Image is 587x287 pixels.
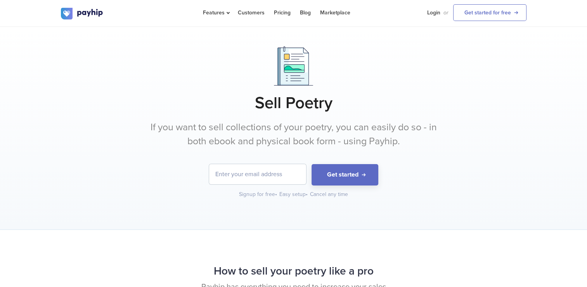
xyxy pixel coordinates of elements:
span: • [306,191,308,198]
button: Get started [312,164,378,185]
h2: How to sell your poetry like a pro [61,261,526,282]
img: Documents.png [274,46,313,86]
input: Enter your email address [209,164,306,184]
div: Signup for free [239,191,278,198]
span: Features [203,9,229,16]
p: If you want to sell collections of your poetry, you can easily do so - in both ebook and physical... [148,121,439,148]
div: Cancel any time [310,191,348,198]
h1: Sell Poetry [61,93,526,113]
span: • [275,191,277,198]
img: logo.svg [61,8,104,19]
a: Get started for free [453,4,526,21]
div: Easy setup [279,191,308,198]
